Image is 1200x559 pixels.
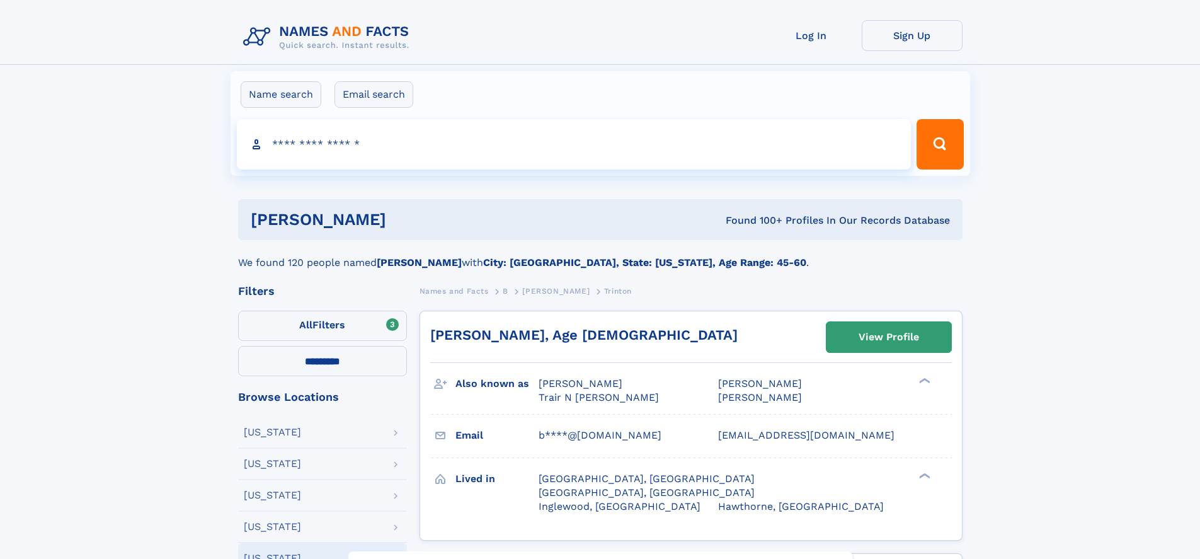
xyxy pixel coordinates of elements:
span: [PERSON_NAME] [539,377,622,389]
a: B [503,283,508,299]
a: Sign Up [862,20,963,51]
span: [EMAIL_ADDRESS][DOMAIN_NAME] [718,429,894,441]
span: [PERSON_NAME] [522,287,590,296]
h3: Email [455,425,539,446]
span: B [503,287,508,296]
button: Search Button [917,119,963,170]
div: [US_STATE] [244,459,301,469]
a: View Profile [826,322,951,352]
div: Filters [238,285,407,297]
label: Filters [238,311,407,341]
span: Inglewood, [GEOGRAPHIC_DATA] [539,500,700,512]
input: search input [237,119,911,170]
h3: Lived in [455,468,539,490]
h1: [PERSON_NAME] [251,212,556,228]
span: Trinton [604,287,632,296]
span: [GEOGRAPHIC_DATA], [GEOGRAPHIC_DATA] [539,487,755,498]
label: Name search [241,81,321,108]
div: [US_STATE] [244,522,301,532]
div: Browse Locations [238,391,407,403]
span: Trair N [PERSON_NAME] [539,391,659,403]
span: [PERSON_NAME] [718,391,802,403]
span: Hawthorne, [GEOGRAPHIC_DATA] [718,500,884,512]
img: Logo Names and Facts [238,20,420,54]
div: View Profile [859,323,919,352]
b: City: [GEOGRAPHIC_DATA], State: [US_STATE], Age Range: 45-60 [483,256,806,268]
span: [PERSON_NAME] [718,377,802,389]
span: All [299,319,312,331]
div: Found 100+ Profiles In Our Records Database [556,214,950,228]
label: Email search [334,81,413,108]
a: [PERSON_NAME], Age [DEMOGRAPHIC_DATA] [430,327,738,343]
div: We found 120 people named with . [238,240,963,270]
div: [US_STATE] [244,427,301,437]
h3: Also known as [455,373,539,395]
div: [US_STATE] [244,490,301,500]
a: Log In [761,20,862,51]
div: ❯ [916,471,931,480]
a: [PERSON_NAME] [522,283,590,299]
a: Names and Facts [420,283,489,299]
div: ❯ [916,377,931,385]
b: [PERSON_NAME] [377,256,462,268]
span: [GEOGRAPHIC_DATA], [GEOGRAPHIC_DATA] [539,473,755,485]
